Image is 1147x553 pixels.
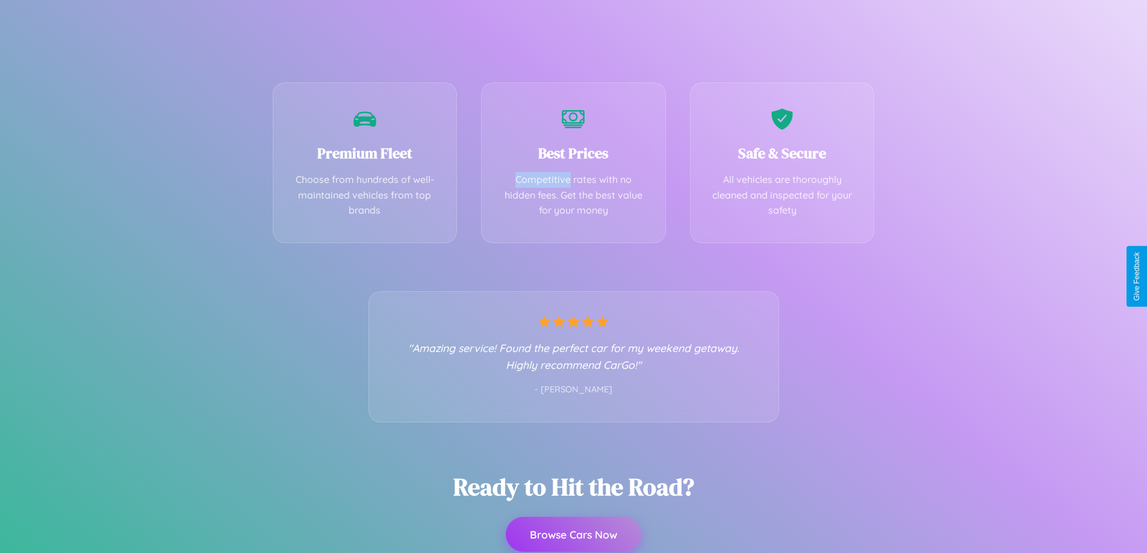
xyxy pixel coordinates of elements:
h2: Ready to Hit the Road? [453,471,694,503]
button: Browse Cars Now [506,517,641,552]
p: "Amazing service! Found the perfect car for my weekend getaway. Highly recommend CarGo!" [393,339,754,373]
p: All vehicles are thoroughly cleaned and inspected for your safety [709,172,856,218]
h3: Safe & Secure [709,143,856,163]
div: Give Feedback [1133,252,1141,301]
p: Competitive rates with no hidden fees. Get the best value for your money [500,172,647,218]
p: Choose from hundreds of well-maintained vehicles from top brands [291,172,439,218]
p: - [PERSON_NAME] [393,382,754,398]
h3: Best Prices [500,143,647,163]
h3: Premium Fleet [291,143,439,163]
